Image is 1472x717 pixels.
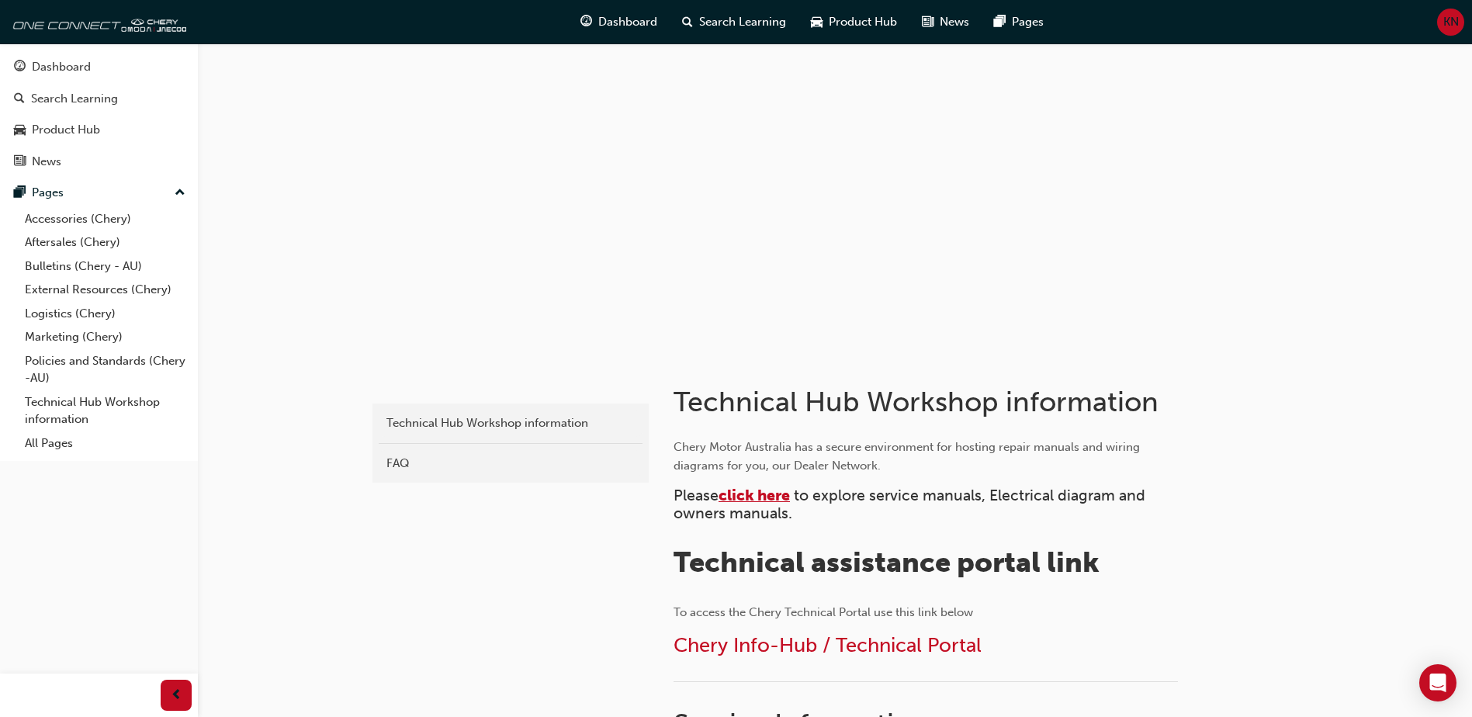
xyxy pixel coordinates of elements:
a: car-iconProduct Hub [798,6,909,38]
span: search-icon [14,92,25,106]
span: To access the Chery Technical Portal use this link below [674,605,973,619]
a: Technical Hub Workshop information [19,390,192,431]
a: Search Learning [6,85,192,113]
a: Dashboard [6,53,192,81]
div: Open Intercom Messenger [1419,664,1456,701]
span: pages-icon [14,186,26,200]
span: guage-icon [580,12,592,32]
a: Accessories (Chery) [19,207,192,231]
div: Search Learning [31,90,118,108]
a: news-iconNews [909,6,982,38]
a: pages-iconPages [982,6,1056,38]
div: Technical Hub Workshop information [386,414,635,432]
div: Product Hub [32,121,100,139]
span: News [940,13,969,31]
a: Technical Hub Workshop information [379,410,642,437]
a: Logistics (Chery) [19,302,192,326]
span: Product Hub [829,13,897,31]
span: search-icon [682,12,693,32]
span: pages-icon [994,12,1006,32]
a: News [6,147,192,176]
a: search-iconSearch Learning [670,6,798,38]
span: news-icon [922,12,933,32]
div: Pages [32,184,64,202]
button: DashboardSearch LearningProduct HubNews [6,50,192,178]
a: External Resources (Chery) [19,278,192,302]
a: Aftersales (Chery) [19,230,192,255]
span: Pages [1012,13,1044,31]
span: guage-icon [14,61,26,74]
a: Chery Info-Hub / Technical Portal [674,633,982,657]
div: Dashboard [32,58,91,76]
span: Please [674,487,719,504]
span: Technical assistance portal link [674,546,1100,579]
a: Marketing (Chery) [19,325,192,349]
span: Search Learning [699,13,786,31]
div: News [32,153,61,171]
a: guage-iconDashboard [568,6,670,38]
a: Policies and Standards (Chery -AU) [19,349,192,390]
span: car-icon [14,123,26,137]
a: click here [719,487,790,504]
a: Bulletins (Chery - AU) [19,255,192,279]
span: Chery Motor Australia has a secure environment for hosting repair manuals and wiring diagrams for... [674,440,1143,473]
span: KN [1443,13,1459,31]
span: up-icon [175,183,185,203]
div: FAQ [386,455,635,473]
span: prev-icon [171,686,182,705]
span: to explore service manuals, Electrical diagram and owners manuals. [674,487,1149,522]
button: Pages [6,178,192,207]
span: Dashboard [598,13,657,31]
span: news-icon [14,155,26,169]
span: car-icon [811,12,823,32]
h1: Technical Hub Workshop information [674,385,1183,419]
button: KN [1437,9,1464,36]
a: FAQ [379,450,642,477]
a: Product Hub [6,116,192,144]
a: All Pages [19,431,192,455]
img: oneconnect [8,6,186,37]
